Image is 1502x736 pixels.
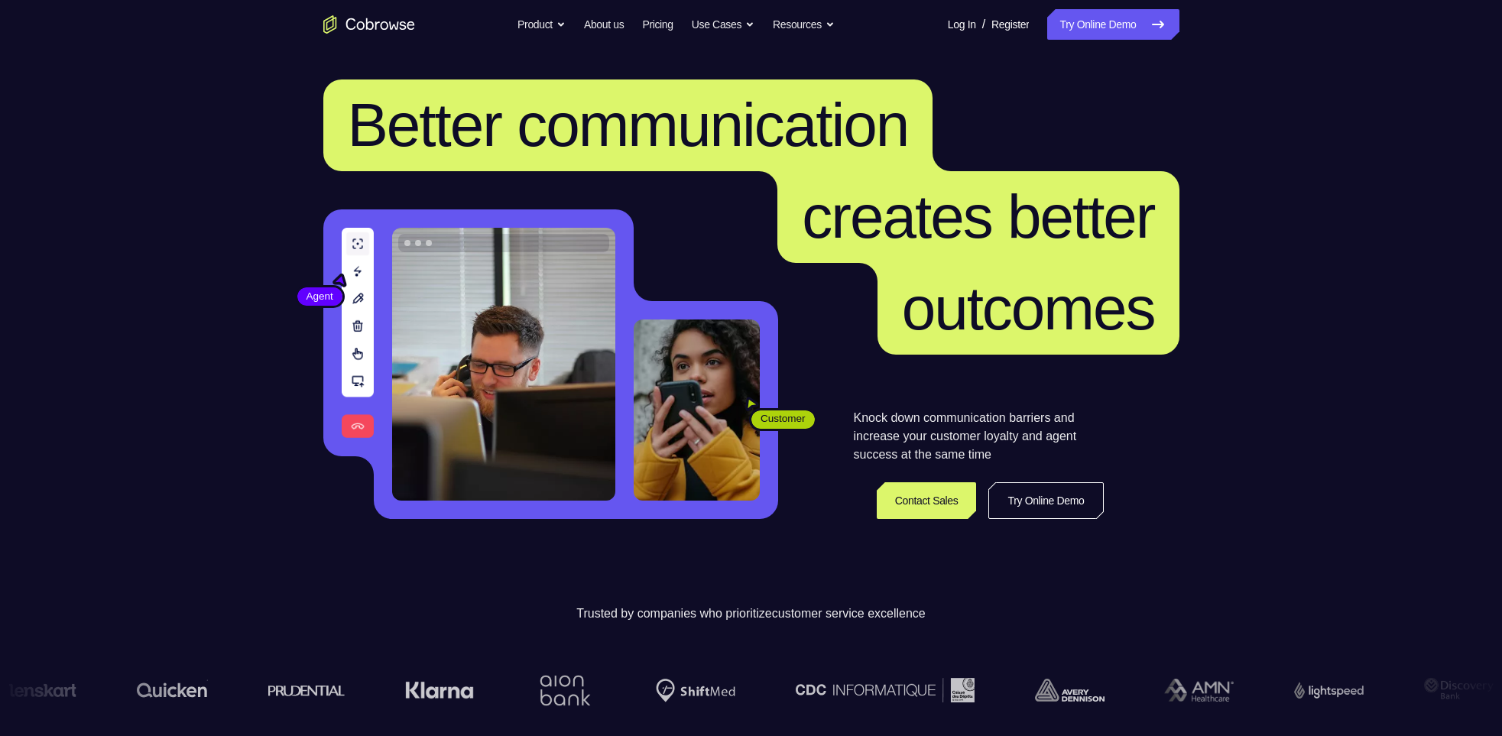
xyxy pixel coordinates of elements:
p: Knock down communication barriers and increase your customer loyalty and agent success at the sam... [854,409,1104,464]
img: Shiftmed [654,679,734,702]
span: outcomes [902,274,1155,342]
a: About us [584,9,624,40]
span: creates better [802,183,1154,251]
a: Go to the home page [323,15,415,34]
a: Pricing [642,9,673,40]
a: Try Online Demo [1047,9,1179,40]
span: customer service excellence [772,607,926,620]
img: Aion Bank [533,660,595,721]
img: A customer holding their phone [634,319,760,501]
img: A customer support agent talking on the phone [392,228,615,501]
img: prudential [266,684,343,696]
img: CDC Informatique [794,678,973,702]
a: Try Online Demo [988,482,1103,519]
a: Contact Sales [877,482,977,519]
img: quicken [135,678,206,702]
img: avery-dennison [1033,679,1102,702]
img: AMN Healthcare [1163,679,1232,702]
span: / [982,15,985,34]
a: Register [991,9,1029,40]
button: Product [517,9,566,40]
img: Lightspeed [1293,682,1362,698]
span: Better communication [348,91,909,159]
img: Klarna [404,681,472,699]
a: Log In [948,9,976,40]
button: Resources [773,9,835,40]
button: Use Cases [692,9,754,40]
